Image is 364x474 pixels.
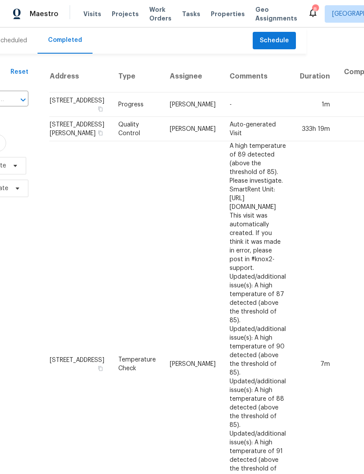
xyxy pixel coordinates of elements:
[83,10,101,18] span: Visits
[223,117,293,141] td: Auto-generated Visit
[49,117,111,141] td: [STREET_ADDRESS][PERSON_NAME]
[111,117,163,141] td: Quality Control
[293,92,337,117] td: 1m
[163,61,223,92] th: Assignee
[10,68,28,76] div: Reset
[253,32,296,50] button: Schedule
[293,117,337,141] td: 333h 19m
[163,117,223,141] td: [PERSON_NAME]
[96,105,104,113] button: Copy Address
[48,36,82,44] div: Completed
[223,61,293,92] th: Comments
[163,92,223,117] td: [PERSON_NAME]
[149,5,172,23] span: Work Orders
[30,10,58,18] span: Maestro
[111,92,163,117] td: Progress
[49,92,111,117] td: [STREET_ADDRESS]
[182,11,200,17] span: Tasks
[111,61,163,92] th: Type
[260,35,289,46] span: Schedule
[223,92,293,117] td: -
[96,365,104,372] button: Copy Address
[96,129,104,137] button: Copy Address
[112,10,139,18] span: Projects
[255,5,297,23] span: Geo Assignments
[17,94,29,106] button: Open
[293,61,337,92] th: Duration
[49,61,111,92] th: Address
[312,5,318,14] div: 8
[211,10,245,18] span: Properties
